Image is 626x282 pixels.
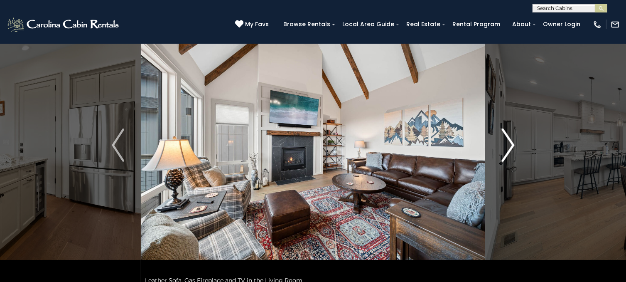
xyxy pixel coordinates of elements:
[279,18,334,31] a: Browse Rentals
[112,129,124,162] img: arrow
[448,18,504,31] a: Rental Program
[402,18,444,31] a: Real Estate
[539,18,584,31] a: Owner Login
[508,18,535,31] a: About
[245,20,269,29] span: My Favs
[502,129,514,162] img: arrow
[338,18,398,31] a: Local Area Guide
[611,20,620,29] img: mail-regular-white.png
[235,20,271,29] a: My Favs
[593,20,602,29] img: phone-regular-white.png
[6,16,121,33] img: White-1-2.png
